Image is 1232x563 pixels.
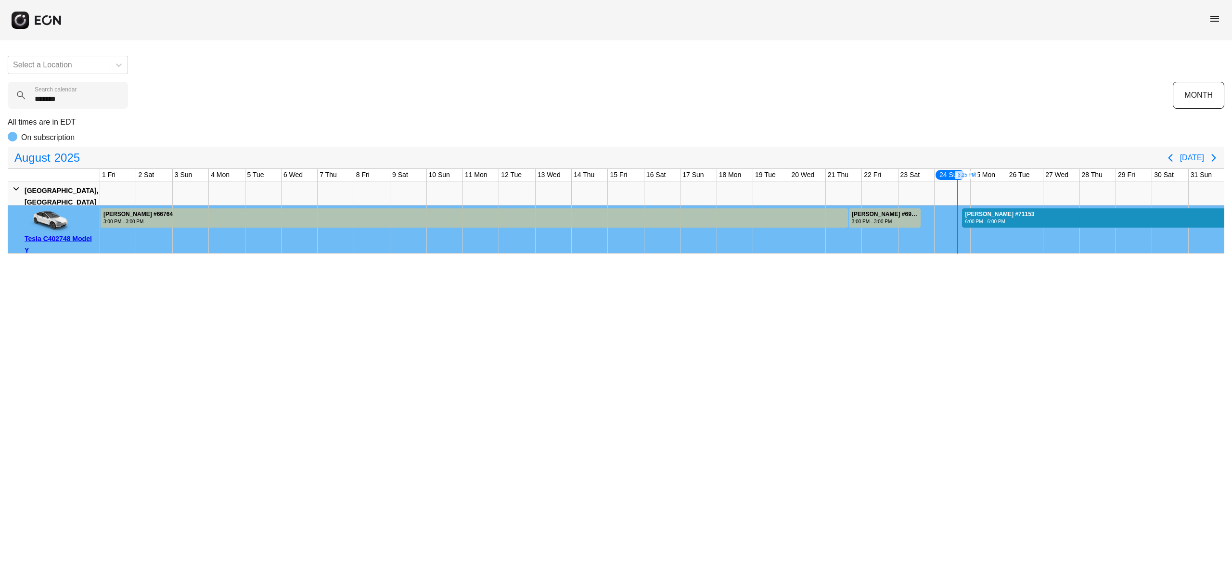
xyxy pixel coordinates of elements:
[209,169,231,181] div: 4 Mon
[35,86,77,93] label: Search calendar
[1116,169,1137,181] div: 29 Fri
[1209,13,1220,25] span: menu
[25,233,96,256] div: Tesla C402748 Model Y
[9,148,86,167] button: August2025
[572,169,596,181] div: 14 Thu
[100,205,848,228] div: Rented for 30 days by Juanita Caceres Current status is completed
[536,169,563,181] div: 13 Wed
[852,211,920,218] div: [PERSON_NAME] #69865
[608,169,629,181] div: 15 Fri
[935,169,965,181] div: 24 Sun
[1180,149,1204,166] button: [DATE]
[789,169,816,181] div: 20 Wed
[52,148,82,167] span: 2025
[1080,169,1104,181] div: 28 Thu
[753,169,778,181] div: 19 Tue
[100,169,117,181] div: 1 Fri
[173,169,194,181] div: 3 Sun
[852,218,920,225] div: 3:00 PM - 3:00 PM
[1152,169,1175,181] div: 30 Sat
[965,211,1034,218] div: [PERSON_NAME] #71153
[13,148,52,167] span: August
[103,211,173,218] div: [PERSON_NAME] #66764
[25,209,73,233] img: car
[962,205,1225,228] div: Rented for 30 days by Stanley Williams Current status is open
[8,116,1224,128] p: All times are in EDT
[1043,169,1070,181] div: 27 Wed
[971,169,997,181] div: 25 Mon
[644,169,667,181] div: 16 Sat
[965,218,1034,225] div: 6:00 PM - 6:00 PM
[103,218,173,225] div: 3:00 PM - 3:00 PM
[245,169,266,181] div: 5 Tue
[826,169,850,181] div: 21 Thu
[898,169,922,181] div: 23 Sat
[390,169,410,181] div: 9 Sat
[1173,82,1224,109] button: MONTH
[680,169,706,181] div: 17 Sun
[1189,169,1214,181] div: 31 Sun
[427,169,452,181] div: 10 Sun
[21,132,75,143] p: On subscription
[848,205,921,228] div: Rented for 2 days by Juanita Caceres Current status is completed
[1007,169,1032,181] div: 26 Tue
[463,169,489,181] div: 11 Mon
[136,169,156,181] div: 2 Sat
[499,169,524,181] div: 12 Tue
[862,169,883,181] div: 22 Fri
[282,169,305,181] div: 6 Wed
[25,185,98,208] div: [GEOGRAPHIC_DATA], [GEOGRAPHIC_DATA]
[1204,148,1223,167] button: Next page
[354,169,372,181] div: 8 Fri
[318,169,339,181] div: 7 Thu
[1161,148,1180,167] button: Previous page
[717,169,744,181] div: 18 Mon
